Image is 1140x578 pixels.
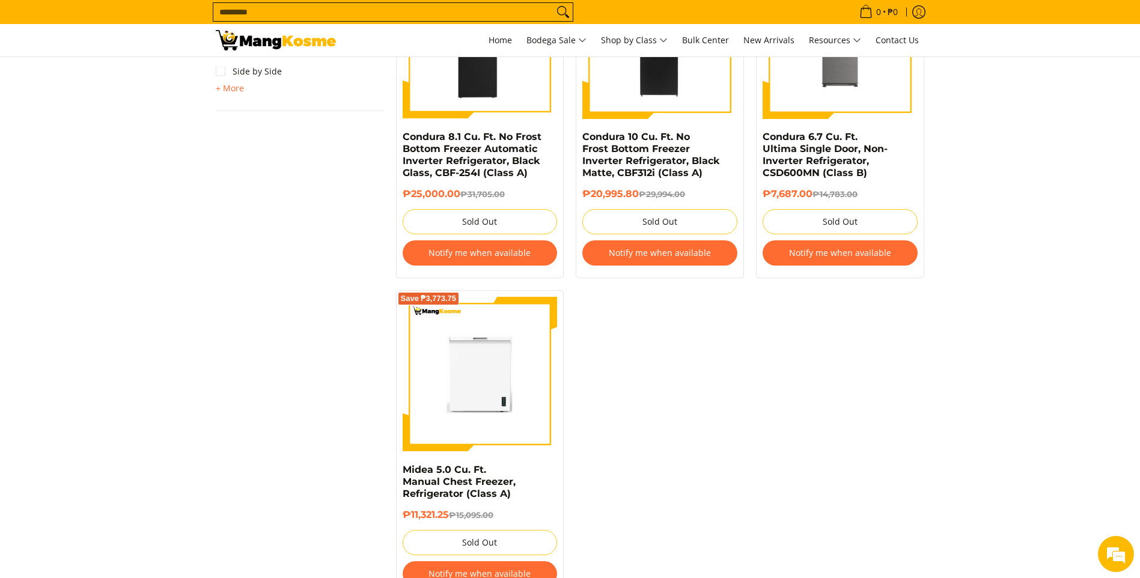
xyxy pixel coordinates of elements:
span: Save ₱3,773.75 [401,295,457,302]
span: Bodega Sale [526,33,587,48]
a: Condura 8.1 Cu. Ft. No Frost Bottom Freezer Automatic Inverter Refrigerator, Black Glass, CBF-254... [403,131,541,178]
span: + More [216,84,244,93]
a: Bodega Sale [520,24,593,56]
button: Notify me when available [763,240,918,266]
a: Condura 10 Cu. Ft. No Frost Bottom Freezer Inverter Refrigerator, Black Matte, CBF312i (Class A) [582,131,719,178]
a: New Arrivals [737,24,800,56]
del: ₱29,994.00 [639,189,685,199]
span: • [856,5,901,19]
img: Bodega Sale Refrigerator l Mang Kosme: Home Appliances Warehouse Sale | Page 3 [216,30,336,50]
span: New Arrivals [743,34,794,46]
del: ₱15,095.00 [449,510,493,520]
button: Sold Out [403,530,558,555]
h6: ₱20,995.80 [582,188,737,200]
h6: ₱7,687.00 [763,188,918,200]
span: 0 [874,8,883,16]
button: Notify me when available [582,240,737,266]
a: Shop by Class [595,24,674,56]
a: Resources [803,24,867,56]
button: Notify me when available [403,240,558,266]
a: Condura 6.7 Cu. Ft. Ultima Single Door, Non-Inverter Refrigerator, CSD600MN (Class B) [763,131,888,178]
a: Home [483,24,518,56]
a: Midea 5.0 Cu. Ft. Manual Chest Freezer, Refrigerator (Class A) [403,464,516,499]
button: Sold Out [763,209,918,234]
summary: Open [216,81,244,96]
a: Contact Us [870,24,925,56]
h6: ₱25,000.00 [403,188,558,200]
del: ₱31,705.00 [460,189,505,199]
a: Side by Side [216,62,282,81]
span: Home [489,34,512,46]
span: Shop by Class [601,33,668,48]
button: Search [553,3,573,21]
img: Midea 5.0 Cu. Ft. Manual Chest Freezer, Refrigerator (Class A) [403,315,558,433]
h6: ₱11,321.25 [403,509,558,521]
span: ₱0 [886,8,900,16]
span: Contact Us [876,34,919,46]
button: Sold Out [403,209,558,234]
button: Sold Out [582,209,737,234]
nav: Main Menu [348,24,925,56]
span: Bulk Center [682,34,729,46]
a: Bulk Center [676,24,735,56]
span: Resources [809,33,861,48]
del: ₱14,783.00 [812,189,858,199]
